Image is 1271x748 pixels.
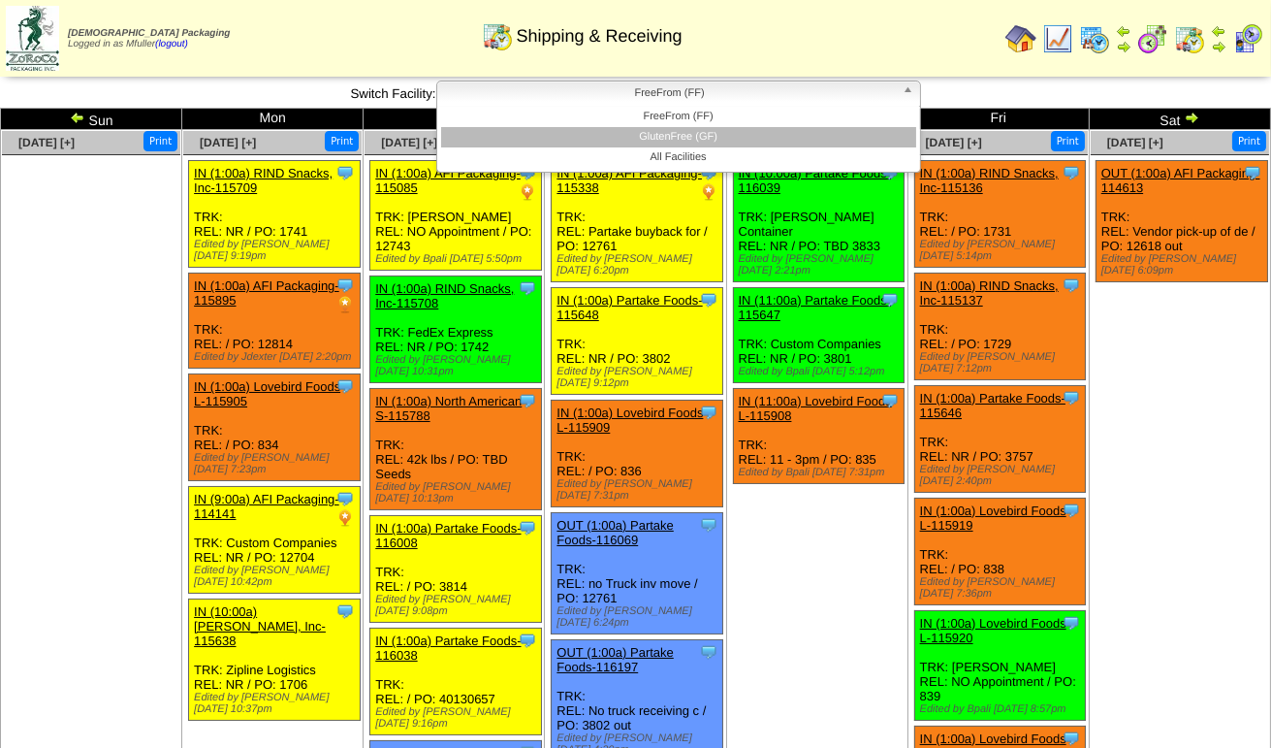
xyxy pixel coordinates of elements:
[18,136,75,149] a: [DATE] [+]
[739,166,892,195] a: IN (10:00a) Partake Foods-116039
[699,515,718,535] img: Tooltip
[1062,613,1081,633] img: Tooltip
[518,391,537,410] img: Tooltip
[1116,23,1131,39] img: arrowleft.gif
[375,281,514,310] a: IN (1:00a) RIND Snacks, Inc-115708
[733,288,905,383] div: TRK: Custom Companies REL: NR / PO: 3801
[1101,166,1260,195] a: OUT (1:00a) AFI Packaging-114613
[926,136,982,149] a: [DATE] [+]
[1062,501,1081,520] img: Tooltip
[370,629,542,735] div: TRK: REL: / PO: 40130657
[364,109,545,130] td: Tue
[325,131,359,151] button: Print
[914,161,1086,268] div: TRK: REL: / PO: 1731
[556,166,702,195] a: IN (1:00a) AFI Packaging-115338
[552,401,723,507] div: TRK: REL: / PO: 836
[920,166,1059,195] a: IN (1:00a) RIND Snacks, Inc-115136
[920,504,1066,533] a: IN (1:00a) Lovebird Foods L-115919
[518,518,537,537] img: Tooltip
[335,489,355,508] img: Tooltip
[739,253,905,276] div: Edited by [PERSON_NAME] [DATE] 2:21pm
[518,182,537,202] img: PO
[920,464,1086,487] div: Edited by [PERSON_NAME] [DATE] 2:40pm
[920,278,1059,308] a: IN (1:00a) RIND Snacks, Inc-115137
[880,391,900,410] img: Tooltip
[375,706,541,730] div: Edited by [PERSON_NAME] [DATE] 9:16pm
[441,127,916,147] li: GlutenFree (GF)
[370,389,542,510] div: TRK: REL: 42k lbs / PO: TBD Seeds
[552,161,723,282] div: TRK: REL: Partake buyback for / PO: 12761
[516,26,682,47] span: Shipping & Receiving
[1079,23,1110,54] img: calendarprod.gif
[1051,131,1085,151] button: Print
[556,605,722,629] div: Edited by [PERSON_NAME] [DATE] 6:24pm
[907,109,1089,130] td: Fri
[914,499,1086,605] div: TRK: REL: / PO: 838
[1096,161,1267,282] div: TRK: REL: Vendor pick-up of de / PO: 12618 out
[556,406,703,435] a: IN (1:00a) Lovebird Foods L-115909
[68,28,230,49] span: Logged in as Mfuller
[1042,23,1073,54] img: line_graph.gif
[335,163,355,182] img: Tooltip
[1062,388,1081,407] img: Tooltip
[920,703,1086,715] div: Edited by Bpali [DATE] 8:57pm
[518,278,537,298] img: Tooltip
[1062,729,1081,748] img: Tooltip
[375,394,522,423] a: IN (1:00a) North American S-115788
[1107,136,1163,149] span: [DATE] [+]
[194,239,360,262] div: Edited by [PERSON_NAME] [DATE] 9:19pm
[200,136,256,149] a: [DATE] [+]
[556,478,722,502] div: Edited by [PERSON_NAME] [DATE] 7:31pm
[381,136,437,149] a: [DATE] [+]
[375,634,521,663] a: IN (1:00a) Partake Foods-116038
[1116,39,1131,54] img: arrowright.gif
[914,274,1086,380] div: TRK: REL: / PO: 1729
[914,611,1086,721] div: TRK: [PERSON_NAME] REL: NO Appointment / PO: 839
[699,642,718,662] img: Tooltip
[914,386,1086,493] div: TRK: REL: NR / PO: 3757
[194,565,360,588] div: Edited by [PERSON_NAME] [DATE] 10:42pm
[556,293,702,322] a: IN (1:00a) Partake Foods-115648
[194,379,340,408] a: IN (1:00a) Lovebird Foods L-115905
[370,516,542,623] div: TRK: REL: / PO: 3814
[1232,23,1263,54] img: calendarcustomer.gif
[552,288,723,395] div: TRK: REL: NR / PO: 3802
[189,600,361,721] div: TRK: Zipline Logistics REL: NR / PO: 1706
[189,161,361,268] div: TRK: REL: NR / PO: 1741
[370,161,542,271] div: TRK: [PERSON_NAME] REL: NO Appointment / PO: 12743
[155,39,188,49] a: (logout)
[335,295,355,314] img: PO
[1005,23,1036,54] img: home.gif
[335,508,355,528] img: PO
[335,602,355,621] img: Tooltip
[189,274,361,369] div: TRK: REL: / PO: 12814
[739,366,905,377] div: Edited by Bpali [DATE] 5:12pm
[1211,39,1226,54] img: arrowright.gif
[556,366,722,389] div: Edited by [PERSON_NAME] [DATE] 9:12pm
[189,374,361,481] div: TRK: REL: / PO: 834
[556,518,673,547] a: OUT (1:00a) Partake Foods-116069
[194,278,339,308] a: IN (1:00a) AFI Packaging-115895
[733,161,905,282] div: TRK: [PERSON_NAME] Container REL: NR / PO: TBD 3833
[194,492,339,521] a: IN (9:00a) AFI Packaging-114141
[375,594,541,617] div: Edited by [PERSON_NAME] [DATE] 9:08pm
[920,239,1086,262] div: Edited by [PERSON_NAME] [DATE] 5:14pm
[189,487,361,594] div: TRK: Custom Companies REL: NR / PO: 12704
[441,107,916,127] li: FreeFrom (FF)
[1101,253,1267,276] div: Edited by [PERSON_NAME] [DATE] 6:09pm
[699,403,718,422] img: Tooltip
[375,253,541,265] div: Edited by Bpali [DATE] 5:50pm
[518,631,537,650] img: Tooltip
[1089,109,1270,130] td: Sat
[375,521,521,550] a: IN (1:00a) Partake Foods-116008
[699,182,718,202] img: PO
[739,293,892,322] a: IN (11:00a) Partake Foods-115647
[739,467,905,478] div: Edited by Bpali [DATE] 7:31pm
[182,109,364,130] td: Mon
[194,604,326,648] a: IN (10:00a) [PERSON_NAME], Inc-115638
[920,351,1086,374] div: Edited by [PERSON_NAME] [DATE] 7:12pm
[335,276,355,295] img: Tooltip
